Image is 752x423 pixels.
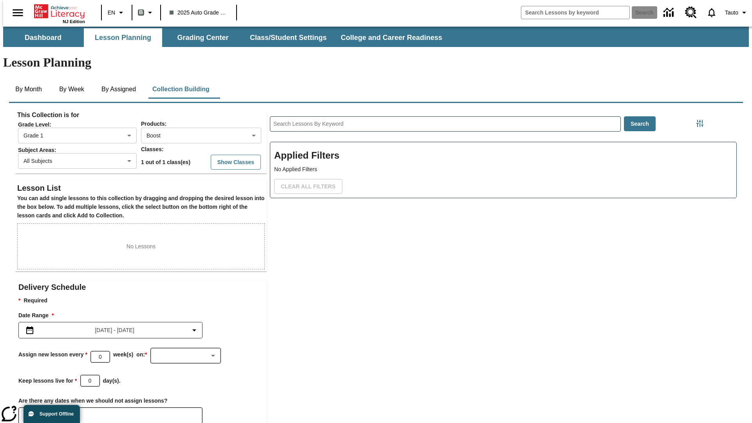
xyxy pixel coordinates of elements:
[108,9,115,17] span: EN
[722,5,752,20] button: Profile/Settings
[18,128,137,143] div: Grade 1
[18,351,87,359] h3: Assign new lesson every
[22,325,199,335] button: Select the date range menu item
[4,28,82,47] button: Dashboard
[3,27,749,47] div: SubNavbar
[274,165,732,174] p: No Applied Filters
[63,19,85,24] span: NJ Edition
[80,375,100,387] div: Please choose a number between 1 and 30
[521,6,629,19] input: search field
[334,28,448,47] button: College and Career Readiness
[274,146,732,165] h2: Applied Filters
[244,28,333,47] button: Class/Student Settings
[725,9,738,17] span: Tauto
[81,371,99,391] input: Please choose a number between 1 and 30
[164,28,242,47] button: Grading Center
[91,346,110,367] input: Please choose a number between 1 and 10
[18,281,267,293] h2: Delivery Schedule
[659,2,680,23] a: Data Center
[3,28,449,47] div: SubNavbar
[141,146,164,152] span: Classes :
[139,7,143,17] span: B
[270,142,737,198] div: Applied Filters
[84,28,162,47] button: Lesson Planning
[692,116,708,131] button: Filters Side menu
[624,116,656,132] button: Search
[23,405,80,423] button: Support Offline
[103,377,121,385] h3: day(s).
[18,377,77,385] h3: Keep lessons live for
[52,80,91,99] button: By Week
[17,110,265,121] h6: This Collection is for
[18,296,267,305] p: Required
[40,411,74,417] span: Support Offline
[95,80,142,99] button: By Assigned
[146,80,216,99] button: Collection Building
[211,155,261,170] button: Show Classes
[95,326,134,334] span: [DATE] - [DATE]
[270,117,620,131] input: Search Lessons By Keyword
[127,242,155,251] p: No Lessons
[170,9,228,17] span: 2025 Auto Grade 1 B
[104,5,129,20] button: Language: EN, Select a language
[90,351,110,363] div: Please choose a number between 1 and 10
[136,351,147,359] h3: on:
[9,80,48,99] button: By Month
[18,397,267,405] h3: Are there any dates when we should not assign lessons?
[18,121,140,128] span: Grade Level :
[34,3,85,24] div: Home
[17,194,265,220] h6: You can add single lessons to this collection by dragging and dropping the desired lesson into th...
[680,2,701,23] a: Resource Center, Will open in new tab
[18,153,137,169] div: All Subjects
[701,2,722,23] a: Notifications
[18,147,140,153] span: Subject Areas :
[17,182,265,194] h2: Lesson List
[141,128,261,143] div: Boost
[3,55,749,70] h1: Lesson Planning
[34,4,85,19] a: Home
[6,1,29,24] button: Open side menu
[141,121,166,127] span: Products :
[135,5,158,20] button: Boost Class color is gray green. Change class color
[113,351,133,359] p: week(s)
[141,158,190,166] p: 1 out of 1 class(es)
[190,325,199,335] svg: Collapse Date Range Filter
[18,311,267,320] h3: Date Range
